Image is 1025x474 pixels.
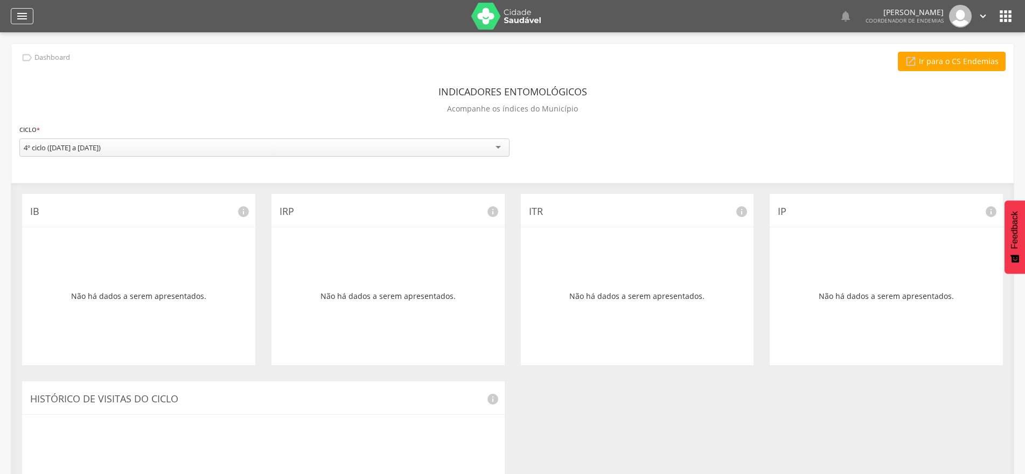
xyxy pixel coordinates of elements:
p: IRP [280,205,497,219]
p: ITR [529,205,746,219]
i: info [486,393,499,406]
p: IB [30,205,247,219]
i:  [16,10,29,23]
a:  [977,5,989,27]
i:  [839,10,852,23]
p: Dashboard [34,53,70,62]
div: Não há dados a serem apresentados. [529,235,746,358]
span: Feedback [1010,211,1020,249]
i:  [905,55,917,67]
label: Ciclo [19,124,40,136]
i:  [977,10,989,22]
div: Não há dados a serem apresentados. [778,235,995,358]
div: Não há dados a serem apresentados. [30,235,247,358]
a: Ir para o CS Endemias [898,52,1006,71]
i: info [486,205,499,218]
i: info [985,205,998,218]
i:  [21,52,33,64]
i: info [735,205,748,218]
div: 4º ciclo ([DATE] a [DATE]) [24,143,101,152]
p: [PERSON_NAME] [866,9,944,16]
p: IP [778,205,995,219]
header: Indicadores Entomológicos [438,82,587,101]
i: info [237,205,250,218]
i:  [997,8,1014,25]
button: Feedback - Mostrar pesquisa [1005,200,1025,274]
a:  [11,8,33,24]
div: Não há dados a serem apresentados. [280,235,497,358]
p: Histórico de Visitas do Ciclo [30,392,497,406]
a:  [839,5,852,27]
span: Coordenador de Endemias [866,17,944,24]
p: Acompanhe os índices do Município [447,101,578,116]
